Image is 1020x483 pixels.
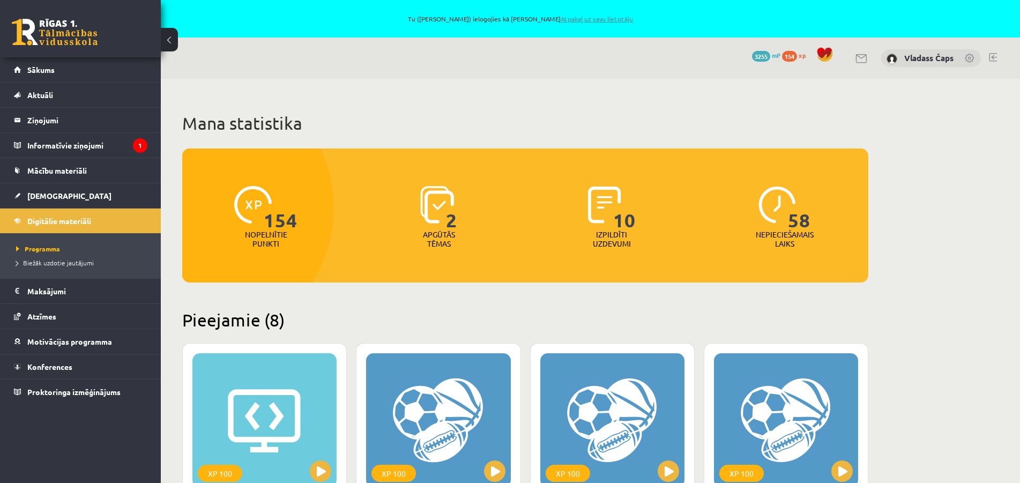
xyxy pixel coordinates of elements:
[782,51,811,60] a: 154 xp
[799,51,806,60] span: xp
[14,108,147,132] a: Ziņojumi
[613,186,636,230] span: 10
[546,465,590,482] div: XP 100
[14,83,147,107] a: Aktuāli
[198,465,242,482] div: XP 100
[752,51,780,60] a: 3255 mP
[772,51,780,60] span: mP
[27,362,72,371] span: Konferences
[887,54,897,64] img: Vladass Čaps
[16,244,150,254] a: Programma
[245,230,287,248] p: Nopelnītie punkti
[12,19,98,46] a: Rīgas 1. Tālmācības vidusskola
[16,258,94,267] span: Biežāk uzdotie jautājumi
[27,337,112,346] span: Motivācijas programma
[27,90,53,100] span: Aktuāli
[420,186,454,224] img: icon-learned-topics-4a711ccc23c960034f471b6e78daf4a3bad4a20eaf4de84257b87e66633f6470.svg
[27,279,147,303] legend: Maksājumi
[27,108,147,132] legend: Ziņojumi
[14,57,147,82] a: Sākums
[123,16,918,22] span: Tu ([PERSON_NAME]) ielogojies kā [PERSON_NAME]
[14,329,147,354] a: Motivācijas programma
[782,51,797,62] span: 154
[27,65,55,75] span: Sākums
[27,216,91,226] span: Digitālie materiāli
[561,14,633,23] a: Atpakaļ uz savu lietotāju
[14,279,147,303] a: Maksājumi
[14,133,147,158] a: Informatīvie ziņojumi1
[588,186,621,224] img: icon-completed-tasks-ad58ae20a441b2904462921112bc710f1caf180af7a3daa7317a5a94f2d26646.svg
[27,133,147,158] legend: Informatīvie ziņojumi
[27,387,121,397] span: Proktoringa izmēģinājums
[16,258,150,267] a: Biežāk uzdotie jautājumi
[182,113,868,134] h1: Mana statistika
[756,230,814,248] p: Nepieciešamais laiks
[14,354,147,379] a: Konferences
[446,186,457,230] span: 2
[234,186,272,224] img: icon-xp-0682a9bc20223a9ccc6f5883a126b849a74cddfe5390d2b41b4391c66f2066e7.svg
[371,465,416,482] div: XP 100
[418,230,460,248] p: Apgūtās tēmas
[27,311,56,321] span: Atzīmes
[758,186,796,224] img: icon-clock-7be60019b62300814b6bd22b8e044499b485619524d84068768e800edab66f18.svg
[719,465,764,482] div: XP 100
[788,186,810,230] span: 58
[14,158,147,183] a: Mācību materiāli
[14,304,147,329] a: Atzīmes
[904,53,954,63] a: Vladass Čaps
[14,380,147,404] a: Proktoringa izmēģinājums
[264,186,297,230] span: 154
[182,309,868,330] h2: Pieejamie (8)
[14,183,147,208] a: [DEMOGRAPHIC_DATA]
[27,191,111,200] span: [DEMOGRAPHIC_DATA]
[16,244,60,253] span: Programma
[27,166,87,175] span: Mācību materiāli
[133,138,147,153] i: 1
[591,230,632,248] p: Izpildīti uzdevumi
[14,209,147,233] a: Digitālie materiāli
[752,51,770,62] span: 3255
